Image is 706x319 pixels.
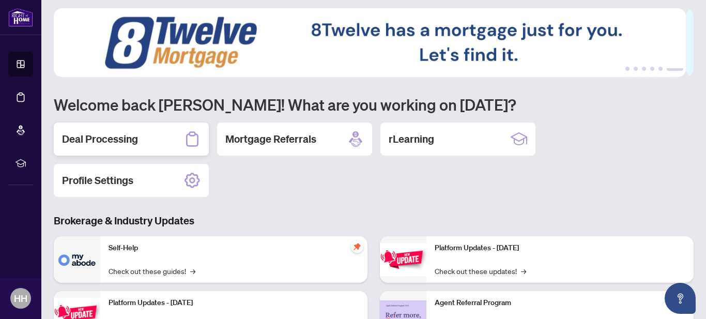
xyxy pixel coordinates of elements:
[8,8,33,27] img: logo
[62,173,133,188] h2: Profile Settings
[109,265,195,277] a: Check out these guides!→
[435,265,526,277] a: Check out these updates!→
[225,132,316,146] h2: Mortgage Referrals
[14,291,27,306] span: HH
[389,132,434,146] h2: rLearning
[650,67,654,71] button: 4
[109,242,359,254] p: Self-Help
[351,240,363,253] span: pushpin
[435,242,685,254] p: Platform Updates - [DATE]
[62,132,138,146] h2: Deal Processing
[190,265,195,277] span: →
[54,236,100,283] img: Self-Help
[380,243,426,276] img: Platform Updates - June 23, 2025
[54,8,686,77] img: Slide 5
[634,67,638,71] button: 2
[665,283,696,314] button: Open asap
[435,297,685,309] p: Agent Referral Program
[521,265,526,277] span: →
[109,297,359,309] p: Platform Updates - [DATE]
[642,67,646,71] button: 3
[658,67,663,71] button: 5
[667,67,683,71] button: 6
[54,95,694,114] h1: Welcome back [PERSON_NAME]! What are you working on [DATE]?
[625,67,630,71] button: 1
[54,214,694,228] h3: Brokerage & Industry Updates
